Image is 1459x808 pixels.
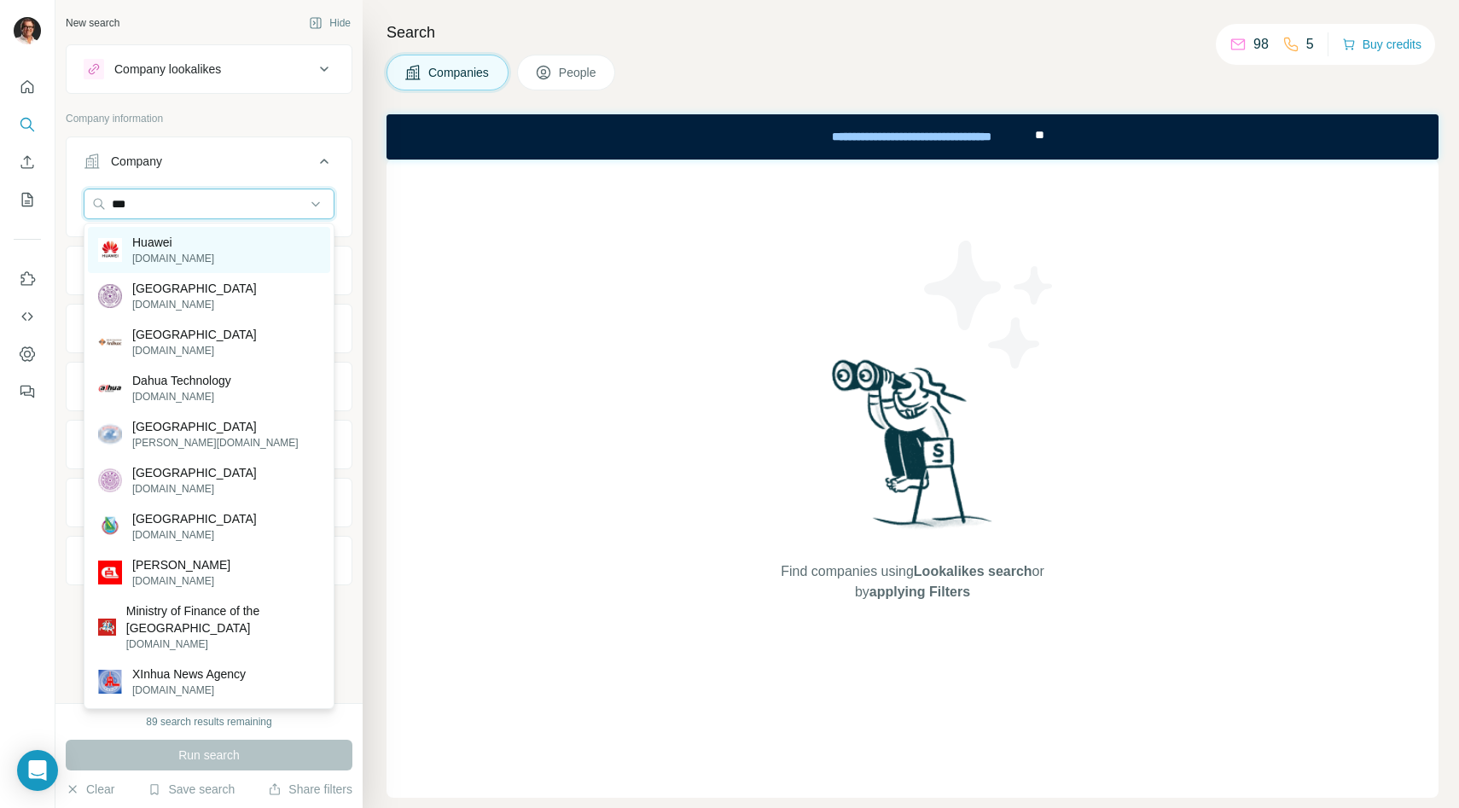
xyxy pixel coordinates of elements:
button: Industry [67,250,352,291]
span: People [559,64,598,81]
img: Tsinghua University [98,284,122,308]
button: Company lookalikes [67,49,352,90]
p: XInhua News Agency [132,666,246,683]
button: Use Surfe on LinkedIn [14,264,41,294]
button: Search [14,109,41,140]
p: [DOMAIN_NAME] [132,251,214,266]
p: [DOMAIN_NAME] [132,297,257,312]
button: Company [67,141,352,189]
button: Keywords [67,540,352,581]
button: Quick start [14,72,41,102]
div: New search [66,15,119,31]
p: [DOMAIN_NAME] [132,343,257,358]
p: 98 [1253,34,1269,55]
button: Feedback [14,376,41,407]
div: 89 search results remaining [146,714,271,730]
p: [PERSON_NAME] [132,556,230,573]
p: 5 [1306,34,1314,55]
p: [DOMAIN_NAME] [132,527,257,543]
button: Share filters [268,781,352,798]
p: [DOMAIN_NAME] [126,637,320,652]
button: My lists [14,184,41,215]
img: Ministry of Finance of the Republic of Lithuania [98,619,116,637]
img: Huawei [98,238,122,262]
p: Ministry of Finance of the [GEOGRAPHIC_DATA] [126,602,320,637]
span: Lookalikes search [914,564,1032,578]
p: Huawei [132,234,214,251]
button: Enrich CSV [14,147,41,177]
p: [DOMAIN_NAME] [132,389,231,404]
div: Company [111,153,162,170]
button: Technologies [67,482,352,523]
button: Employees (size) [67,424,352,465]
img: Huazhong University of Science and Technology [98,422,122,446]
img: Surfe Illustration - Woman searching with binoculars [824,355,1002,545]
p: [GEOGRAPHIC_DATA] [132,418,299,435]
h4: Search [387,20,1439,44]
button: Save search [148,781,235,798]
button: Hide [297,10,363,36]
span: applying Filters [869,584,970,599]
button: Dashboard [14,339,41,369]
button: Use Surfe API [14,301,41,332]
p: [DOMAIN_NAME] [132,683,246,698]
img: Caja Huancayo [98,561,122,584]
p: [GEOGRAPHIC_DATA] [132,510,257,527]
iframe: Banner [387,114,1439,160]
img: XInhua News Agency [98,670,122,694]
p: [DOMAIN_NAME] [132,481,257,497]
img: Dahua Technology [98,376,122,400]
p: [DOMAIN_NAME] [132,573,230,589]
img: Avatar [14,17,41,44]
img: Autonomous University of Chihuahua [98,514,122,538]
p: [GEOGRAPHIC_DATA] [132,464,257,481]
span: Find companies using or by [776,561,1049,602]
p: [GEOGRAPHIC_DATA] [132,280,257,297]
p: Dahua Technology [132,372,231,389]
img: Universidad Anáhuac de Xalapa [98,330,122,354]
button: Clear [66,781,114,798]
div: Company lookalikes [114,61,221,78]
p: [GEOGRAPHIC_DATA] [132,326,257,343]
button: HQ location [67,308,352,349]
img: National Tsing Hua University [98,468,122,492]
p: [PERSON_NAME][DOMAIN_NAME] [132,435,299,451]
button: Buy credits [1342,32,1421,56]
button: Annual revenue ($) [67,366,352,407]
p: Company information [66,111,352,126]
img: Surfe Illustration - Stars [913,228,1067,381]
div: Open Intercom Messenger [17,750,58,791]
span: Companies [428,64,491,81]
